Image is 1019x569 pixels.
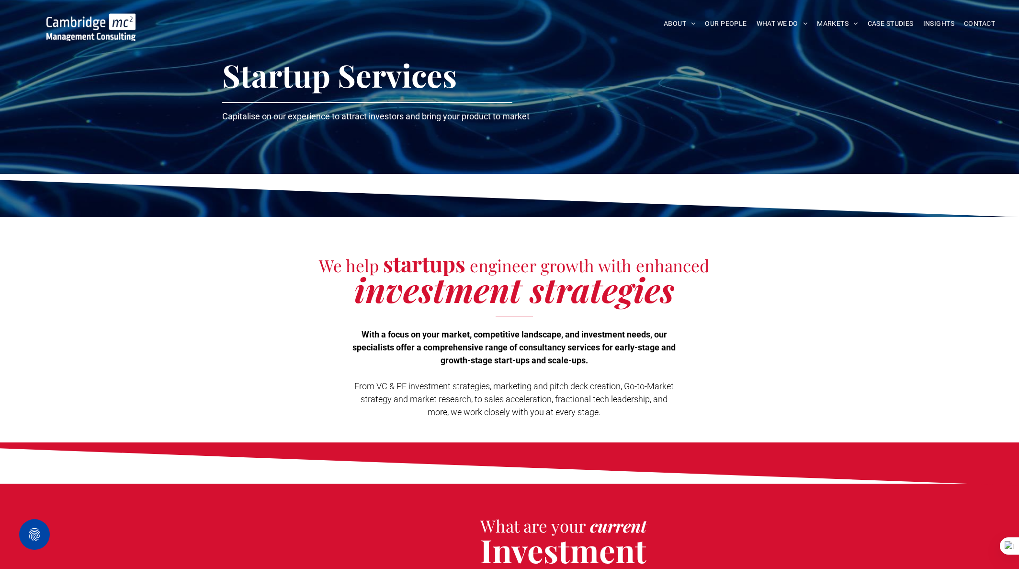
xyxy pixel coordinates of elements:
[700,16,751,31] a: OUR PEOPLE
[352,329,676,365] strong: With a focus on your market, competitive landscape, and investment needs, our specialists offer a...
[46,13,136,41] img: Go to Homepage
[354,381,674,417] span: From VC & PE investment strategies, marketing and pitch deck creation, Go-to-Market strategy and ...
[752,16,813,31] a: WHAT WE DO
[959,16,1000,31] a: CONTACT
[590,514,646,537] span: current
[46,15,136,25] a: Your Business Transformed | Cambridge Management Consulting
[222,54,457,95] span: Startup Services
[470,254,709,277] span: engineer growth with enhanced
[918,16,959,31] a: INSIGHTS
[354,267,674,312] strong: investment strategies
[222,111,530,121] span: Capitalise on our experience to attract investors and bring your product to market
[812,16,862,31] a: MARKETS
[480,514,586,537] span: What are your
[863,16,918,31] a: CASE STUDIES
[659,16,701,31] a: ABOUT
[383,249,465,278] strong: startups
[319,254,379,277] span: We help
